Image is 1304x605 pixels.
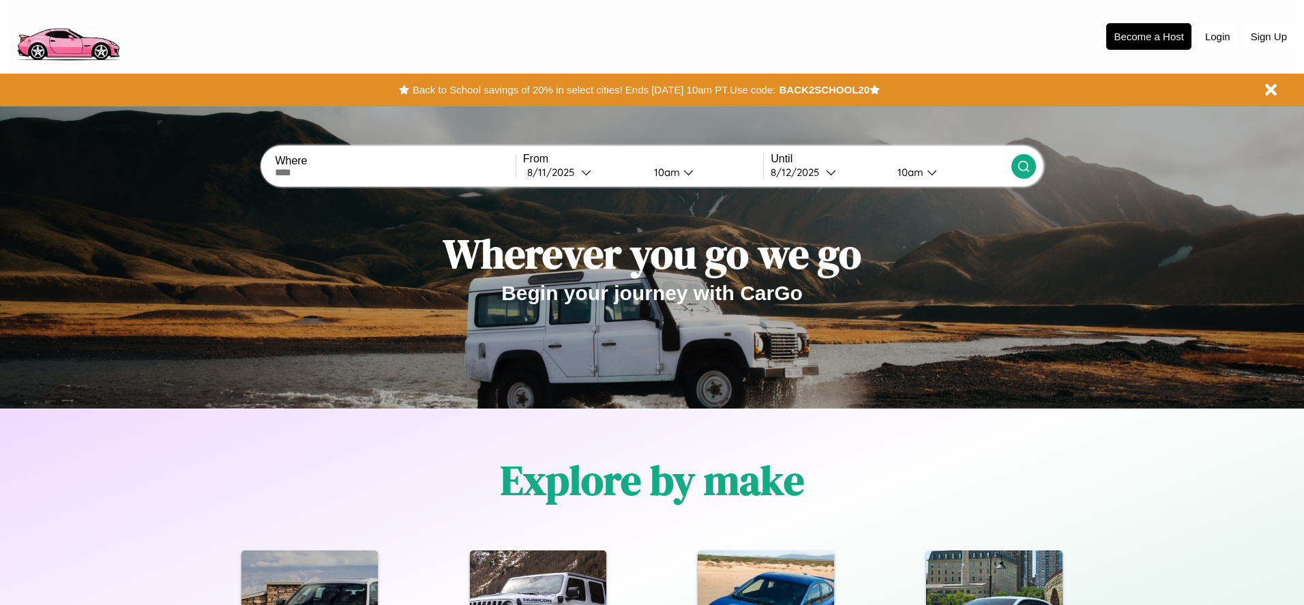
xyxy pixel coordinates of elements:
button: 10am [643,165,763,179]
div: 8 / 12 / 2025 [771,166,826,179]
div: 8 / 11 / 2025 [527,166,581,179]
button: Become a Host [1106,23,1191,50]
div: 10am [647,166,683,179]
h1: Explore by make [501,452,804,508]
button: Back to School savings of 20% in select cities! Ends [DATE] 10am PT.Use code: [409,80,779,100]
button: Login [1198,24,1237,49]
div: 10am [891,166,927,179]
label: Until [771,153,1011,165]
button: 8/11/2025 [523,165,643,179]
button: 10am [887,165,1011,179]
label: Where [275,155,515,167]
label: From [523,153,763,165]
img: logo [10,7,125,64]
b: BACK2SCHOOL20 [779,84,870,95]
button: Sign Up [1244,24,1294,49]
